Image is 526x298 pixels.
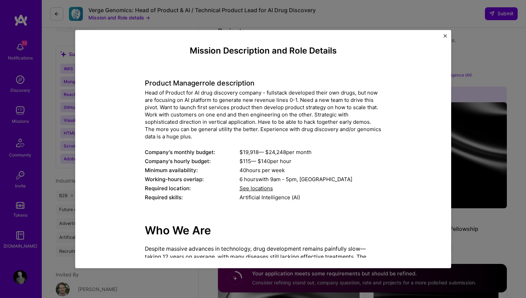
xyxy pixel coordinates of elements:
[145,46,382,56] h4: Mission Description and Role Details
[240,167,382,174] div: 40 hours per week
[240,148,382,156] div: $ 19,918 — $ 24,248 per month
[240,194,382,201] div: Artificial Intelligence (AI)
[145,89,382,140] div: Head of Product for AI drug discovery company - fullstack developed their own drugs, but now are ...
[145,148,240,156] div: Company's monthly budget:
[240,176,382,183] div: 6 hours with [GEOGRAPHIC_DATA]
[145,224,211,237] strong: Who We Are
[240,158,382,165] div: $ 115 — $ 140 per hour
[145,194,240,201] div: Required skills:
[145,79,382,87] h4: Product Manager role description
[145,176,240,183] div: Working-hours overlap:
[269,176,299,183] span: 9am - 5pm ,
[145,158,240,165] div: Company's hourly budget:
[145,185,240,192] div: Required location:
[240,185,273,192] span: See locations
[443,34,447,41] button: Close
[145,167,240,174] div: Minimum availability:
[145,245,382,268] p: Despite massive advances in technology, drug development remains painfully slow—taking 12 years o...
